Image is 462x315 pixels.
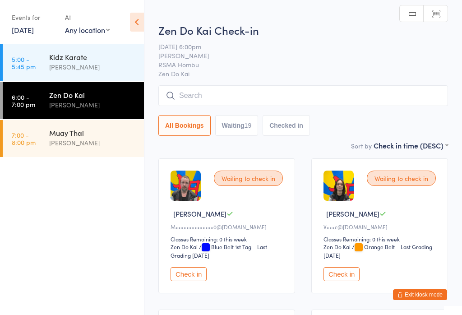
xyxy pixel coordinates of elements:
[171,235,286,243] div: Classes Remaining: 0 this week
[65,25,110,35] div: Any location
[214,171,283,186] div: Waiting to check in
[323,243,351,250] div: Zen Do Kai
[12,10,56,25] div: Events for
[49,128,136,138] div: Muay Thai
[12,25,34,35] a: [DATE]
[367,171,436,186] div: Waiting to check in
[171,223,286,231] div: M••••••••••••••0@[DOMAIN_NAME]
[171,171,201,201] img: image1750839859.png
[49,138,136,148] div: [PERSON_NAME]
[49,52,136,62] div: Kidz Karate
[323,235,439,243] div: Classes Remaining: 0 this week
[263,115,310,136] button: Checked in
[323,243,432,259] span: / Orange Belt – Last Grading [DATE]
[215,115,259,136] button: Waiting19
[49,100,136,110] div: [PERSON_NAME]
[12,93,35,108] time: 6:00 - 7:00 pm
[374,140,448,150] div: Check in time (DESC)
[173,209,226,218] span: [PERSON_NAME]
[12,131,36,146] time: 7:00 - 8:00 pm
[65,10,110,25] div: At
[245,122,252,129] div: 19
[171,267,207,281] button: Check in
[323,267,360,281] button: Check in
[3,44,144,81] a: 5:00 -5:45 pmKidz Karate[PERSON_NAME]
[158,85,448,106] input: Search
[158,115,211,136] button: All Bookings
[171,243,267,259] span: / Blue Belt 1st Tag – Last Grading [DATE]
[393,289,447,300] button: Exit kiosk mode
[49,62,136,72] div: [PERSON_NAME]
[158,42,434,51] span: [DATE] 6:00pm
[351,141,372,150] label: Sort by
[171,243,198,250] div: Zen Do Kai
[158,51,434,60] span: [PERSON_NAME]
[3,82,144,119] a: 6:00 -7:00 pmZen Do Kai[PERSON_NAME]
[323,171,354,201] img: image1750840031.png
[49,90,136,100] div: Zen Do Kai
[323,223,439,231] div: V•••c@[DOMAIN_NAME]
[12,56,36,70] time: 5:00 - 5:45 pm
[326,209,379,218] span: [PERSON_NAME]
[3,120,144,157] a: 7:00 -8:00 pmMuay Thai[PERSON_NAME]
[158,23,448,37] h2: Zen Do Kai Check-in
[158,69,448,78] span: Zen Do Kai
[158,60,434,69] span: RSMA Hombu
